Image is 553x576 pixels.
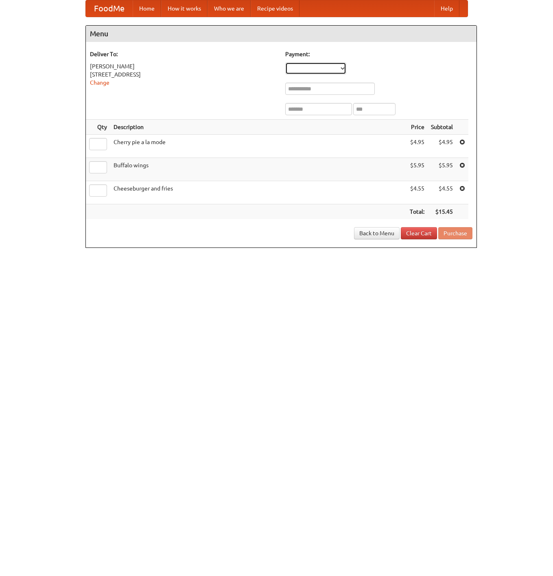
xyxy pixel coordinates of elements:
[86,120,110,135] th: Qty
[90,50,277,58] h5: Deliver To:
[208,0,251,17] a: Who we are
[407,181,428,204] td: $4.55
[161,0,208,17] a: How it works
[428,204,456,219] th: $15.45
[110,135,407,158] td: Cherry pie a la mode
[407,135,428,158] td: $4.95
[428,135,456,158] td: $4.95
[428,181,456,204] td: $4.55
[438,227,472,239] button: Purchase
[90,79,109,86] a: Change
[407,120,428,135] th: Price
[251,0,299,17] a: Recipe videos
[133,0,161,17] a: Home
[407,158,428,181] td: $5.95
[110,181,407,204] td: Cheeseburger and fries
[86,0,133,17] a: FoodMe
[285,50,472,58] h5: Payment:
[90,70,277,79] div: [STREET_ADDRESS]
[428,120,456,135] th: Subtotal
[86,26,476,42] h4: Menu
[434,0,459,17] a: Help
[407,204,428,219] th: Total:
[354,227,400,239] a: Back to Menu
[110,158,407,181] td: Buffalo wings
[110,120,407,135] th: Description
[401,227,437,239] a: Clear Cart
[428,158,456,181] td: $5.95
[90,62,277,70] div: [PERSON_NAME]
